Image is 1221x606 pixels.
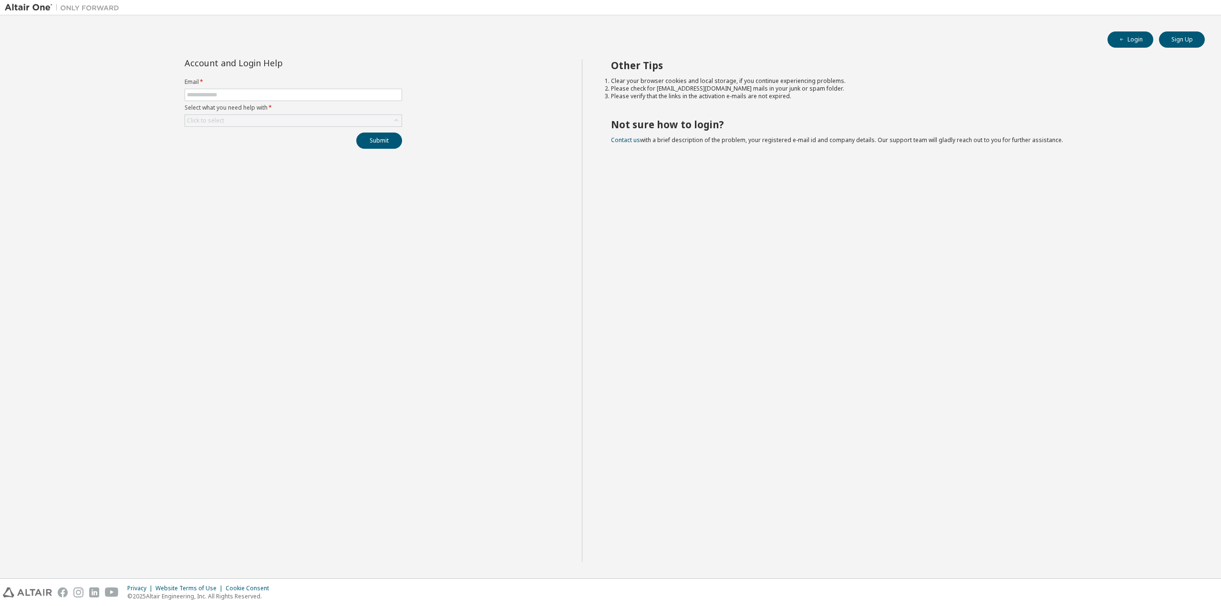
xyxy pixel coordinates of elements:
img: Altair One [5,3,124,12]
div: Click to select [187,117,224,124]
h2: Other Tips [611,59,1188,72]
a: Contact us [611,136,640,144]
div: Website Terms of Use [155,585,226,592]
img: altair_logo.svg [3,587,52,597]
li: Please check for [EMAIL_ADDRESS][DOMAIN_NAME] mails in your junk or spam folder. [611,85,1188,92]
span: with a brief description of the problem, your registered e-mail id and company details. Our suppo... [611,136,1063,144]
button: Sign Up [1159,31,1205,48]
div: Cookie Consent [226,585,275,592]
button: Submit [356,133,402,149]
h2: Not sure how to login? [611,118,1188,131]
div: Privacy [127,585,155,592]
img: facebook.svg [58,587,68,597]
img: linkedin.svg [89,587,99,597]
p: © 2025 Altair Engineering, Inc. All Rights Reserved. [127,592,275,600]
div: Account and Login Help [185,59,359,67]
li: Please verify that the links in the activation e-mails are not expired. [611,92,1188,100]
img: instagram.svg [73,587,83,597]
label: Select what you need help with [185,104,402,112]
img: youtube.svg [105,587,119,597]
li: Clear your browser cookies and local storage, if you continue experiencing problems. [611,77,1188,85]
button: Login [1107,31,1153,48]
div: Click to select [185,115,402,126]
label: Email [185,78,402,86]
